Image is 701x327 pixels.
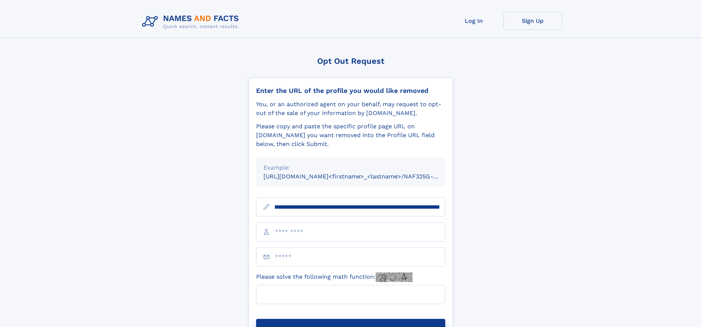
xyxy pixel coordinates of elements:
[256,87,445,95] div: Enter the URL of the profile you would like removed
[445,12,503,30] a: Log In
[263,163,438,172] div: Example:
[256,100,445,118] div: You, or an authorized agent on your behalf, may request to opt-out of the sale of your informatio...
[139,12,245,32] img: Logo Names and Facts
[256,272,413,282] label: Please solve the following math function:
[503,12,562,30] a: Sign Up
[256,122,445,149] div: Please copy and paste the specific profile page URL on [DOMAIN_NAME] you want removed into the Pr...
[248,56,453,66] div: Opt Out Request
[263,173,459,180] small: [URL][DOMAIN_NAME]<firstname>_<lastname>/NAF325G-xxxxxxxx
